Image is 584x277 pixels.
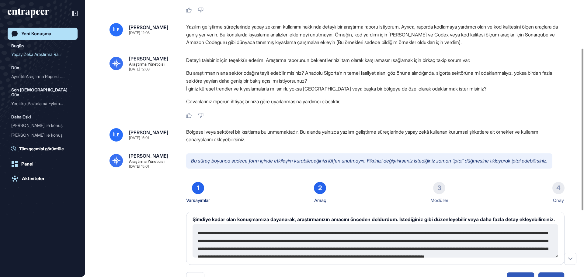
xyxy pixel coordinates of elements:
[19,145,64,152] span: Tüm geçmişi görüntüle
[8,28,78,40] a: Yeni Konuşma
[11,101,68,106] font: Yenilikçi Pazarlama Eylemleri...
[186,129,538,143] font: Bölgesel veya sektörel bir kısıtlama bulunmamaktadır. Bu alanda yalnızca yazılım geliştirme süreç...
[11,86,74,99] div: Son [DEMOGRAPHIC_DATA] Gün
[318,184,322,192] font: 2
[186,98,340,104] font: Cevaplarınız raporun ihtiyaçlarınıza göre uyarlanmasına yardımcı olacaktır.
[556,184,561,192] font: 4
[113,132,120,137] font: İLE
[11,74,63,79] font: Ayrıntılı Araştırma Raporu ...
[186,197,210,204] div: Varsayımlar
[129,129,168,135] font: [PERSON_NAME]
[8,9,49,18] div: entrapeer-logo
[11,52,70,57] font: Yapay Zeka Araştırma Raporu...
[8,173,78,185] a: Aktiviteler
[11,132,63,138] font: [PERSON_NAME] ile konuş
[129,25,168,30] div: [PERSON_NAME]
[11,99,74,108] div: Küresel Şirketlerde ve Sigorta Sektöründe Yapay Zeka Kullanarak Yenilikçi Pazarlama Faaliyetleri
[22,176,45,181] div: Aktiviteler
[437,184,441,192] font: 3
[197,184,199,192] font: 1
[186,86,486,92] font: İlginiz küresel trendler ve kıyaslamalarla mı sınırlı, yoksa [GEOGRAPHIC_DATA] veya başka bir böl...
[430,197,448,204] div: Modüller
[129,56,168,62] font: [PERSON_NAME]
[11,123,63,128] font: [PERSON_NAME] ile konuş
[8,158,78,170] a: Panel
[11,130,74,140] div: Reese ile konuş
[129,164,149,169] font: [DATE] 15:01
[11,50,74,59] div: Yazılım Geliştirmede Yapay Zeka Üzerine Araştırma Raporu: Kodlama Yardımı ve Kıyaslama Analizleri...
[11,113,31,121] div: Daha Eski
[186,24,558,45] font: Yazılım geliştirme süreçlerinde yapay zekanın kullanımı hakkında detaylı bir araştırma raporu ist...
[11,121,74,130] div: Reese ile konuş
[129,159,165,164] font: Araştırma Yöneticisi
[186,70,552,84] font: Bu araştırmanın ana sektör odağını teyit edebilir misiniz? Anadolu Sigorta'nın temel faaliyet ala...
[129,153,168,159] font: [PERSON_NAME]
[186,57,470,63] font: Detaylı talebiniz için teşekkür ederim! Araştırma raporunun beklentilerinizi tam olarak karşılama...
[129,67,150,71] font: [DATE] 12:08
[193,217,558,222] h6: Şimdiye kadar olan konuşmamıza dayanarak, araştırmanızın amacını önceden doldurdum. İstediğiniz g...
[129,135,149,140] font: [DATE] 15:01
[11,72,74,81] div: Yazılım Geliştirme Süreçlerinde Yapay Zeka Kullanımına İlişkin Ayrıntılı Araştırma Raporu
[21,31,51,36] div: Yeni Konuşma
[11,145,78,152] a: Tüm geçmişi görüntüle
[553,197,564,204] div: Onay
[186,153,552,169] p: Bu süreç boyunca sadece form içinde etkileşim kurabileceğinizi lütfen unutmayın. Fikrinizi değişt...
[314,197,326,204] div: Amaç
[129,30,150,35] font: [DATE] 12:08
[11,64,19,71] div: Dün
[11,140,74,150] div: Tracy ile konuş
[11,42,24,50] div: Bugün
[129,62,165,67] font: Araştırma Yöneticisi
[113,27,120,32] font: İLE
[21,161,33,167] font: Panel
